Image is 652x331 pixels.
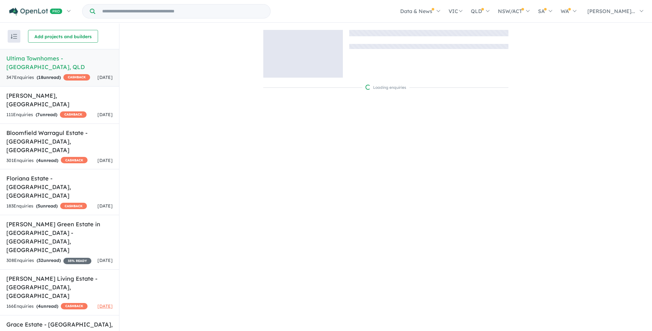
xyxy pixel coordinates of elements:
[37,257,61,263] strong: ( unread)
[38,158,41,163] span: 4
[6,54,113,71] h5: Ultima Townhomes - [GEOGRAPHIC_DATA] , QLD
[587,8,635,14] span: [PERSON_NAME]...
[6,91,113,109] h5: [PERSON_NAME] , [GEOGRAPHIC_DATA]
[9,8,62,16] img: Openlot PRO Logo White
[6,174,113,200] h5: Floriana Estate - [GEOGRAPHIC_DATA] , [GEOGRAPHIC_DATA]
[97,303,113,309] span: [DATE]
[6,111,87,119] div: 111 Enquir ies
[97,257,113,263] span: [DATE]
[11,34,17,39] img: sort.svg
[60,203,87,209] span: CASHBACK
[63,258,91,264] span: 35 % READY
[97,74,113,80] span: [DATE]
[6,220,113,254] h5: [PERSON_NAME] Green Estate in [GEOGRAPHIC_DATA] - [GEOGRAPHIC_DATA] , [GEOGRAPHIC_DATA]
[97,158,113,163] span: [DATE]
[6,74,90,81] div: 347 Enquir ies
[6,303,88,310] div: 166 Enquir ies
[61,303,88,309] span: CASHBACK
[60,111,87,118] span: CASHBACK
[38,257,43,263] span: 32
[38,203,40,209] span: 5
[37,74,61,80] strong: ( unread)
[37,112,40,117] span: 7
[97,112,113,117] span: [DATE]
[38,74,43,80] span: 18
[36,112,57,117] strong: ( unread)
[6,129,113,154] h5: Bloomfield Warragul Estate - [GEOGRAPHIC_DATA] , [GEOGRAPHIC_DATA]
[63,74,90,81] span: CASHBACK
[61,157,88,163] span: CASHBACK
[96,4,269,18] input: Try estate name, suburb, builder or developer
[6,274,113,300] h5: [PERSON_NAME] Living Estate - [GEOGRAPHIC_DATA] , [GEOGRAPHIC_DATA]
[28,30,98,43] button: Add projects and builders
[6,257,91,264] div: 308 Enquir ies
[6,157,88,165] div: 301 Enquir ies
[38,303,41,309] span: 4
[6,202,87,210] div: 183 Enquir ies
[36,203,58,209] strong: ( unread)
[97,203,113,209] span: [DATE]
[36,303,58,309] strong: ( unread)
[36,158,58,163] strong: ( unread)
[365,84,406,91] div: Loading enquiries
